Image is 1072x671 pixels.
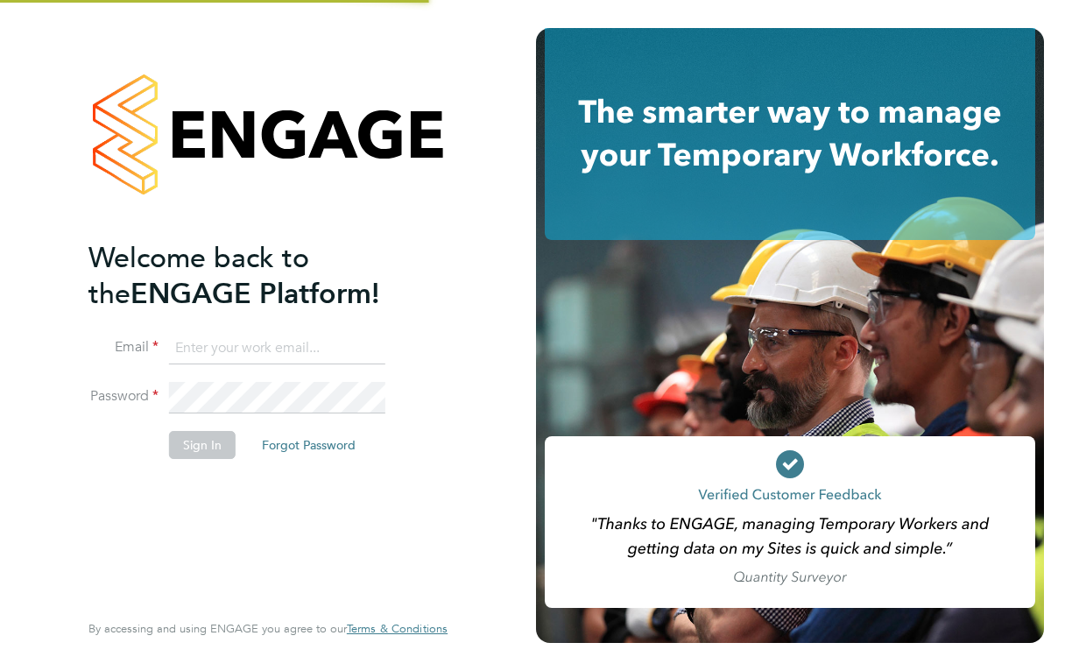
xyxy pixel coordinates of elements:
[169,333,385,364] input: Enter your work email...
[248,431,370,459] button: Forgot Password
[88,240,430,312] h2: ENGAGE Platform!
[88,338,159,357] label: Email
[88,387,159,406] label: Password
[169,431,236,459] button: Sign In
[347,621,448,636] span: Terms & Conditions
[88,621,448,636] span: By accessing and using ENGAGE you agree to our
[347,622,448,636] a: Terms & Conditions
[88,241,309,311] span: Welcome back to the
